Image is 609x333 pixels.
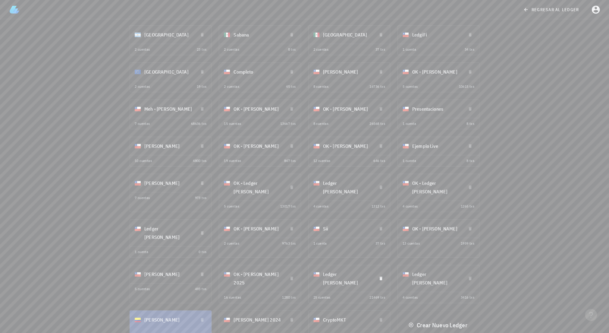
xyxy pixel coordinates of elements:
[403,271,409,277] div: CLP-icon
[410,321,467,329] span: Crear Nuevo Ledger
[313,240,327,246] div: 1 cuenta
[135,195,150,201] div: 7 cuentas
[191,121,207,127] div: 68636 txs
[405,319,472,330] button: Crear Nuevo Ledger
[135,226,141,232] div: CLP-icon
[323,221,372,236] div: Sii
[135,180,141,186] div: CLP-icon
[372,203,385,209] div: 1312 txs
[369,294,385,300] div: 21469 txs
[373,158,385,164] div: 646 txs
[313,69,319,75] div: CLP-icon
[313,226,319,232] div: CLP-icon
[224,46,239,52] div: 2 cuentas
[199,249,206,255] div: 0 txs
[224,121,241,127] div: 15 cuentas
[323,175,372,199] div: Ledger [PERSON_NAME]
[234,64,282,80] div: Completo
[10,5,19,14] img: LedgiFi
[234,312,282,328] div: [PERSON_NAME] 2024
[403,32,409,38] div: CLP-icon
[323,138,372,154] div: OK - [PERSON_NAME]
[135,106,141,112] div: CLP-icon
[224,203,239,209] div: 5 cuentas
[224,106,230,112] div: CLP-icon
[144,312,193,328] div: [PERSON_NAME]
[144,27,193,43] div: [GEOGRAPHIC_DATA]
[313,32,319,38] div: MXN-icon
[282,240,296,246] div: 9763 txs
[224,271,230,277] div: CLP-icon
[323,64,372,80] div: [PERSON_NAME]
[224,317,230,323] div: CLP-icon
[313,271,319,277] div: CLP-icon
[135,69,141,75] div: EUR-icon
[282,294,296,300] div: 1280 txs
[135,121,150,127] div: 7 cuentas
[461,240,474,246] div: 1959 txs
[234,138,282,154] div: OK - [PERSON_NAME]
[224,158,241,164] div: 19 cuentas
[369,121,385,127] div: 26568 txs
[144,101,193,117] div: Meh - [PERSON_NAME]
[403,121,416,127] div: 1 cuenta
[195,195,206,201] div: 973 txs
[197,84,206,90] div: 19 txs
[403,143,409,149] div: CLP-icon
[313,294,331,300] div: 25 cuentas
[286,84,296,90] div: 45 txs
[412,221,461,236] div: OK - [PERSON_NAME]
[375,46,385,52] div: 37 txs
[280,121,296,127] div: 13667 txs
[323,27,372,43] div: [GEOGRAPHIC_DATA]
[465,46,474,52] div: 34 txs
[197,46,206,52] div: 23 txs
[135,32,141,38] div: ARS-icon
[459,84,474,90] div: 10615 txs
[234,101,282,117] div: OK - [PERSON_NAME]
[412,266,461,290] div: Ledger [PERSON_NAME]
[461,203,474,209] div: 1265 txs
[369,84,385,90] div: 16736 txs
[288,46,296,52] div: 8 txs
[412,27,461,43] div: LedgiFi
[520,4,584,15] a: regresar al ledger
[135,84,150,90] div: 2 cuentas
[135,143,141,149] div: CLP-icon
[323,266,372,290] div: Ledger [PERSON_NAME]
[403,106,409,112] div: CLP-icon
[466,121,474,127] div: 8 txs
[193,158,206,164] div: 4800 txs
[403,203,418,209] div: 4 cuentas
[144,64,193,80] div: [GEOGRAPHIC_DATA]
[224,226,230,232] div: CLP-icon
[313,317,319,323] div: CLP-icon
[234,266,282,290] div: OK - [PERSON_NAME] 2025
[375,240,385,246] div: 37 txs
[403,180,409,186] div: CLP-icon
[224,69,230,75] div: CLP-icon
[403,46,416,52] div: 1 cuenta
[524,7,579,12] span: regresar al ledger
[224,143,230,149] div: CLP-icon
[144,175,193,191] div: [PERSON_NAME]
[412,101,461,117] div: Presentaciones
[224,32,230,38] div: MXN-icon
[323,101,372,117] div: OK - [PERSON_NAME]
[135,158,152,164] div: 10 cuentas
[403,226,409,232] div: CLP-icon
[135,249,148,255] div: 1 cuenta
[135,286,150,292] div: 5 cuentas
[224,240,239,246] div: 2 cuentas
[135,46,150,52] div: 2 cuentas
[135,271,141,277] div: CLP-icon
[412,138,461,154] div: Ejemplo Live
[280,203,296,209] div: 13017 txs
[403,240,420,246] div: 13 cuentas
[284,158,296,164] div: 847 txs
[224,180,230,186] div: CLP-icon
[412,64,461,80] div: OK - [PERSON_NAME]
[313,46,329,52] div: 2 cuentas
[313,203,329,209] div: 4 cuentas
[234,27,282,43] div: Sabana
